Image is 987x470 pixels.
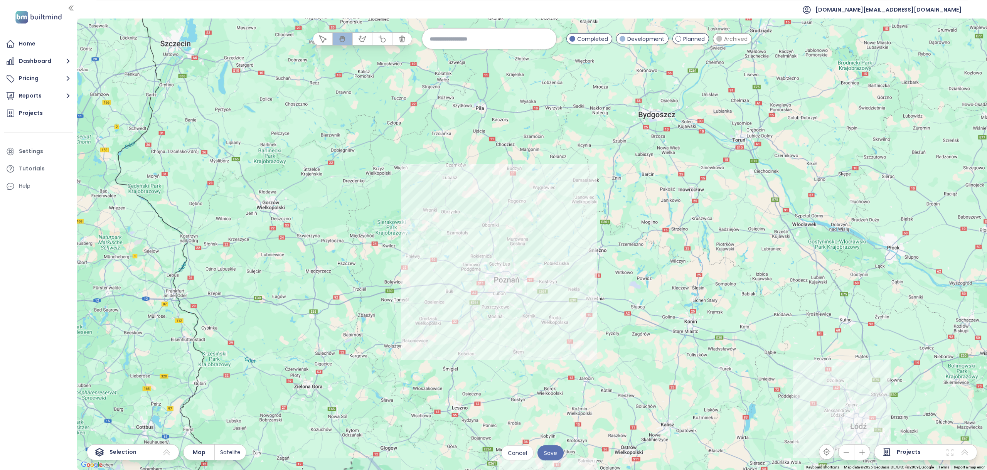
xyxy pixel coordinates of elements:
div: Help [4,179,73,194]
div: Settings [19,147,43,156]
a: Settings [4,144,73,159]
span: Save [544,449,557,457]
button: Map [184,445,214,460]
button: Reports [4,88,73,104]
span: Projects [897,448,921,457]
button: Cancel [501,445,534,460]
button: Keyboard shortcuts [806,465,839,470]
span: Archived [724,35,748,43]
div: Home [19,39,35,49]
span: Development [627,35,664,43]
div: Tutorials [19,164,45,174]
span: Map data ©2025 GeoBasis-DE/BKG (©2009), Google [844,465,934,469]
span: Cancel [508,449,527,457]
span: Planned [683,35,705,43]
div: Projects [19,108,43,118]
button: Save [537,445,564,460]
span: [DOMAIN_NAME][EMAIL_ADDRESS][DOMAIN_NAME] [815,0,962,19]
a: Home [4,36,73,52]
span: Map [193,448,205,457]
span: Completed [577,35,608,43]
a: Tutorials [4,161,73,177]
span: Selection [109,448,136,457]
a: Terms (opens in new tab) [938,465,949,469]
div: Help [19,181,30,191]
a: Projects [4,106,73,121]
button: Pricing [4,71,73,86]
button: Satelite [215,445,246,460]
span: Satelite [220,448,241,457]
a: Report a map error [954,465,985,469]
img: logo [13,9,64,25]
img: Google [79,460,104,470]
button: Dashboard [4,54,73,69]
a: Open this area in Google Maps (opens a new window) [79,460,104,470]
